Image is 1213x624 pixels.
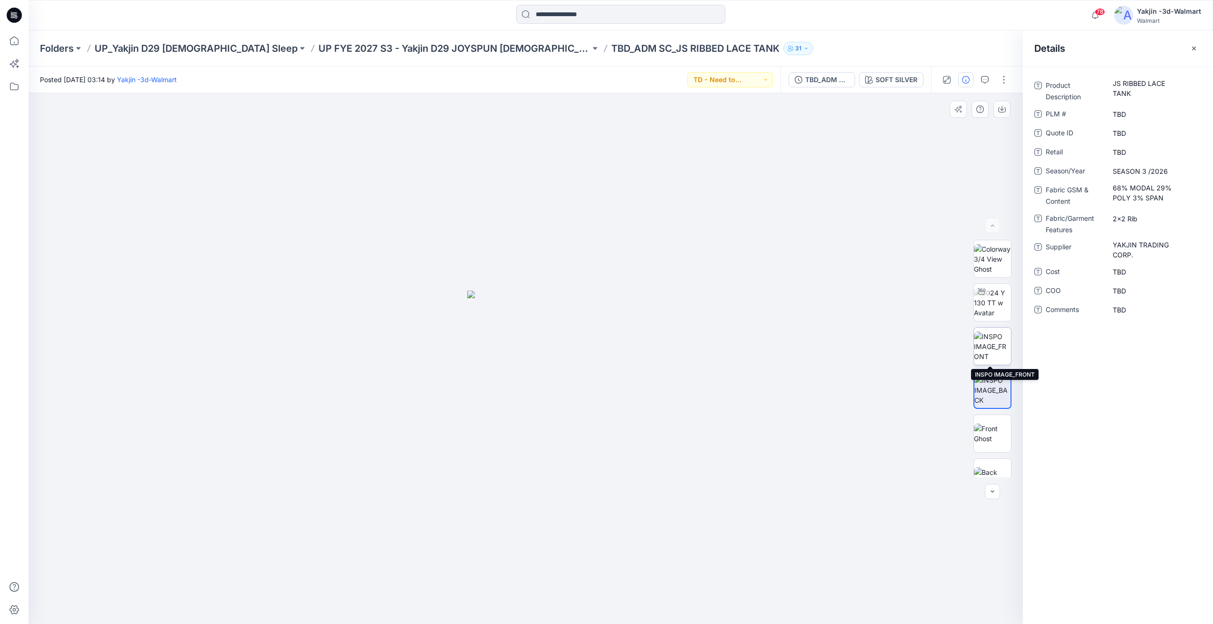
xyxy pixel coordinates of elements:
h2: Details [1034,43,1065,54]
span: TBD [1113,147,1195,157]
span: TBD [1113,109,1195,119]
img: eyJhbGciOiJIUzI1NiIsImtpZCI6IjAiLCJzbHQiOiJzZXMiLCJ0eXAiOiJKV1QifQ.eyJkYXRhIjp7InR5cGUiOiJzdG9yYW... [467,291,585,624]
span: Supplier [1046,241,1103,260]
span: JS RIBBED LACE TANK [1113,78,1195,98]
span: Quote ID [1046,127,1103,141]
button: 31 [783,42,813,55]
span: Comments [1046,304,1103,317]
span: 68% MODAL 29% POLY 3% SPAN [1113,183,1195,203]
p: 31 [795,43,801,54]
img: Colorway 3/4 View Ghost [974,244,1011,274]
a: UP FYE 2027 S3 - Yakjin D29 JOYSPUN [DEMOGRAPHIC_DATA] Sleepwear [318,42,590,55]
div: SOFT SILVER [876,75,917,85]
span: Fabric/Garment Features [1046,213,1103,236]
div: Walmart [1137,17,1201,24]
img: INSPO IMAGE_FRONT [974,331,1011,361]
span: Retail [1046,146,1103,160]
span: Posted [DATE] 03:14 by [40,75,177,85]
span: TBD [1113,305,1195,315]
span: TBD [1113,267,1195,277]
img: Front Ghost [974,424,1011,444]
p: TBD_ADM SC_JS RIBBED LACE TANK [611,42,780,55]
div: Yakjin -3d-Walmart [1137,6,1201,17]
div: TBD_ADM SC_JS RIBBED LACE TANK [805,75,849,85]
img: avatar [1114,6,1133,25]
button: TBD_ADM SC_JS RIBBED LACE TANK [789,72,855,87]
span: Season/Year [1046,165,1103,179]
a: Folders [40,42,74,55]
img: Back Ghost [974,467,1011,487]
span: YAKJIN TRADING CORP. [1113,240,1195,260]
span: 2x2 Rib [1113,214,1195,224]
span: Product Description [1046,80,1103,103]
span: 78 [1095,8,1105,16]
img: INSPO IMAGE_BACK [974,375,1011,405]
span: SEASON 3 /2026 [1113,166,1195,176]
span: Cost [1046,266,1103,279]
button: Details [958,72,973,87]
a: Yakjin -3d-Walmart [117,76,177,84]
span: TBD [1113,286,1195,296]
a: UP_Yakjin D29 [DEMOGRAPHIC_DATA] Sleep [95,42,298,55]
span: TBD [1113,128,1195,138]
span: COO [1046,285,1103,298]
img: 2024 Y 130 TT w Avatar [974,288,1011,318]
span: PLM # [1046,108,1103,122]
button: SOFT SILVER [859,72,924,87]
span: Fabric GSM & Content [1046,184,1103,207]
